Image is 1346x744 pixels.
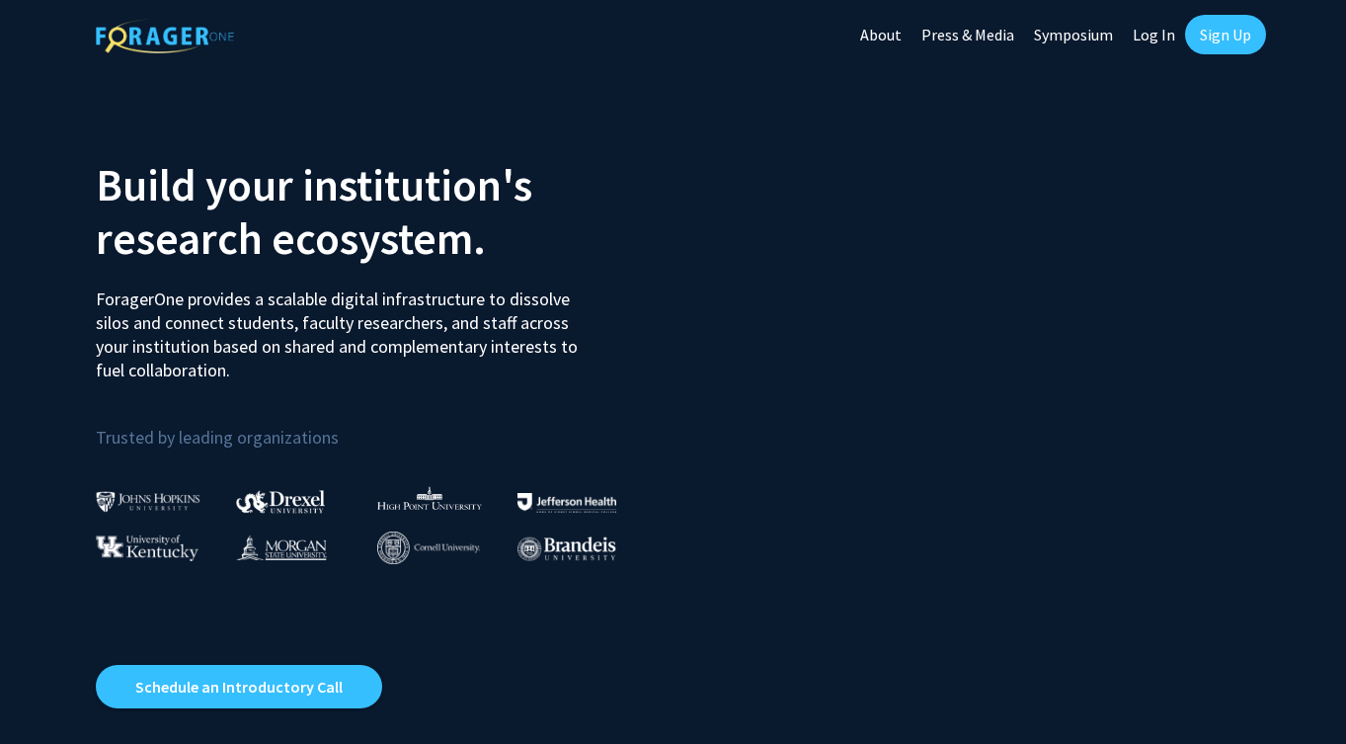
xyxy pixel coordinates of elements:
p: ForagerOne provides a scalable digital infrastructure to dissolve silos and connect students, fac... [96,273,592,382]
img: Drexel University [236,490,325,513]
a: Sign Up [1185,15,1266,54]
img: High Point University [377,486,482,510]
img: Cornell University [377,532,480,564]
p: Trusted by leading organizations [96,398,659,453]
h2: Build your institution's research ecosystem. [96,158,659,265]
img: Johns Hopkins University [96,491,200,512]
img: Thomas Jefferson University [517,493,616,512]
img: Morgan State University [236,535,327,560]
img: Brandeis University [517,537,616,561]
img: University of Kentucky [96,535,198,561]
a: Opens in a new tab [96,665,382,708]
img: ForagerOne Logo [96,19,234,53]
